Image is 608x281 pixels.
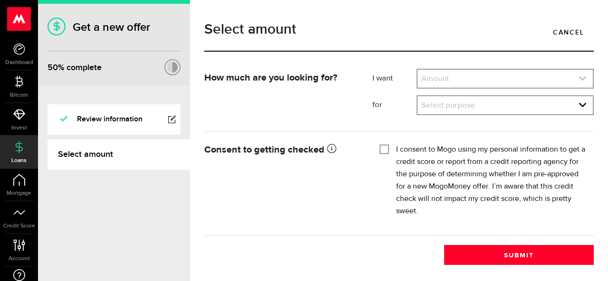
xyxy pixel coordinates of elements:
strong: How much are you looking for? [204,73,337,82]
label: I want [372,73,417,84]
h1: Select amount [204,22,594,36]
a: Cancel [543,22,594,42]
a: expand select [418,96,593,114]
button: Submit [444,245,594,265]
a: Select amount [47,139,190,170]
strong: Consent to getting checked [204,145,336,154]
a: expand select [418,70,593,88]
h1: Get a new offer [47,20,180,34]
button: Open LiveChat chat widget [8,4,36,32]
label: I consent to Mogo using my personal information to get a credit score or report from a credit rep... [396,144,587,218]
label: for [372,100,417,111]
div: % complete [47,59,102,76]
input: I consent to Mogo using my personal information to get a credit score or report from a credit rep... [380,144,389,153]
span: 50 [47,63,58,73]
a: Review information [47,104,180,135]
